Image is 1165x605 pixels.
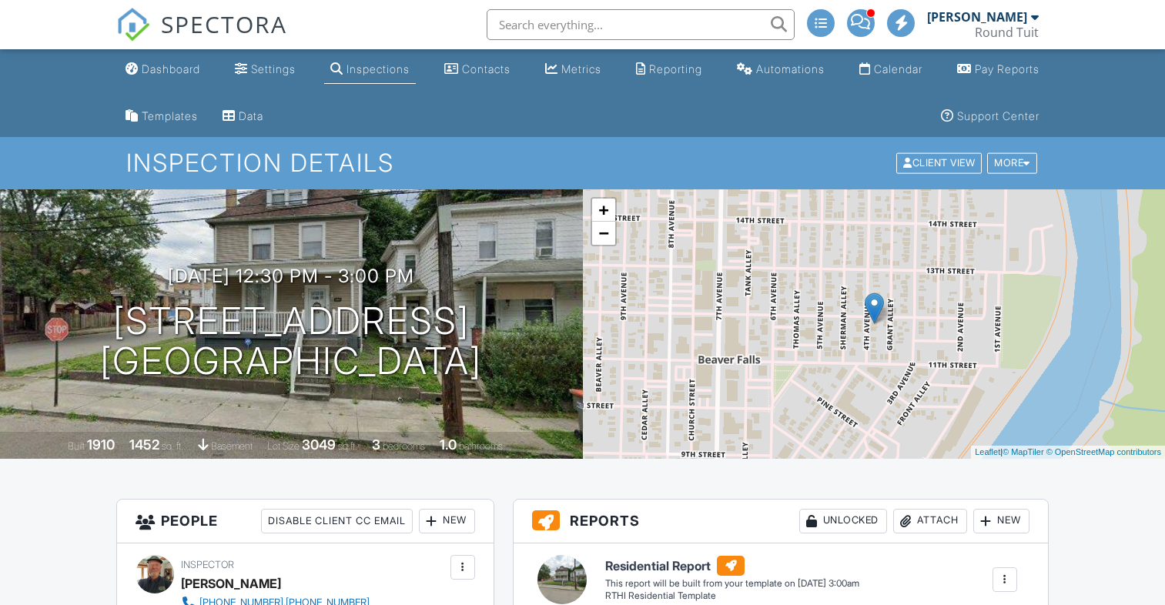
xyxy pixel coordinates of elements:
span: sq.ft. [338,440,357,452]
a: Automations (Advanced) [731,55,831,84]
a: Reporting [630,55,708,84]
div: More [987,153,1037,174]
h3: [DATE] 12:30 pm - 3:00 pm [168,266,414,286]
a: Metrics [539,55,608,84]
div: Templates [142,109,198,122]
span: basement [211,440,253,452]
div: Support Center [957,109,1039,122]
span: Lot Size [267,440,300,452]
h3: People [117,500,493,543]
h6: Residential Report [605,556,859,576]
a: Support Center [935,102,1046,131]
a: Templates [119,102,204,131]
h1: Inspection Details [126,149,1039,176]
div: Calendar [874,62,922,75]
div: Data [239,109,263,122]
div: 1452 [129,436,159,453]
div: New [973,509,1029,533]
div: This report will be built from your template on [DATE] 3:00am [605,577,859,590]
div: Unlocked [799,509,887,533]
a: © OpenStreetMap contributors [1046,447,1161,456]
div: Round Tuit [975,25,1039,40]
img: The Best Home Inspection Software - Spectora [116,8,150,42]
a: Settings [229,55,302,84]
div: Settings [251,62,296,75]
span: Inspector [181,559,234,570]
a: SPECTORA [116,21,287,53]
div: 1.0 [440,436,457,453]
a: Data [216,102,269,131]
a: © MapTiler [1003,447,1044,456]
div: Pay Reports [975,62,1039,75]
div: Attach [893,509,967,533]
div: Disable Client CC Email [261,509,413,533]
div: Reporting [649,62,702,75]
h3: Reports [514,500,1048,543]
div: Dashboard [142,62,200,75]
a: Client View [895,156,986,168]
div: 3049 [302,436,336,453]
span: SPECTORA [161,8,287,40]
a: Calendar [853,55,929,84]
span: bedrooms [383,440,425,452]
div: [PERSON_NAME] [927,9,1027,25]
a: Leaflet [975,447,1000,456]
div: New [419,509,475,533]
div: RTHI Residential Template [605,590,859,603]
div: Inspections [346,62,410,75]
h1: [STREET_ADDRESS] [GEOGRAPHIC_DATA] [100,301,482,383]
div: Contacts [462,62,511,75]
span: Built [68,440,85,452]
a: Pay Reports [951,55,1046,84]
div: 1910 [87,436,115,453]
span: bathrooms [459,440,503,452]
div: | [971,446,1165,459]
div: Automations [756,62,825,75]
div: [PERSON_NAME] [181,572,281,595]
a: Zoom in [592,199,615,222]
div: Metrics [561,62,601,75]
div: Client View [896,153,982,174]
a: Zoom out [592,222,615,245]
a: Contacts [438,55,517,84]
a: Inspections [324,55,416,84]
a: Dashboard [119,55,206,84]
span: sq. ft. [162,440,183,452]
input: Search everything... [487,9,795,40]
div: 3 [372,436,380,453]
